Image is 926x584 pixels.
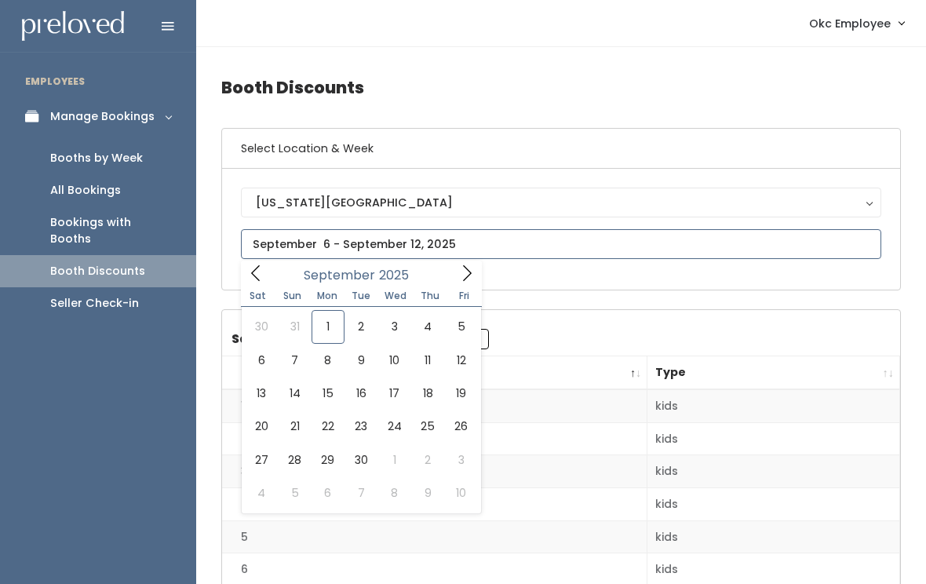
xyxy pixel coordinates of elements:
[245,443,278,476] span: September 27, 2025
[310,291,345,301] span: Mon
[411,344,444,377] span: September 11, 2025
[231,329,489,349] label: Search:
[411,476,444,509] span: October 9, 2025
[222,129,900,169] h6: Select Location & Week
[278,344,311,377] span: September 7, 2025
[378,344,411,377] span: September 10, 2025
[444,410,477,443] span: September 26, 2025
[378,443,411,476] span: October 1, 2025
[245,344,278,377] span: September 6, 2025
[312,310,345,343] span: September 1, 2025
[50,150,143,166] div: Booths by Week
[793,6,920,40] a: Okc Employee
[378,291,413,301] span: Wed
[444,377,477,410] span: September 19, 2025
[241,291,275,301] span: Sat
[222,455,647,488] td: 3
[411,410,444,443] span: September 25, 2025
[444,344,477,377] span: September 12, 2025
[245,410,278,443] span: September 20, 2025
[50,182,121,199] div: All Bookings
[413,291,447,301] span: Thu
[345,344,377,377] span: September 9, 2025
[447,291,482,301] span: Fri
[222,356,647,390] th: Booth Number: activate to sort column descending
[378,377,411,410] span: September 17, 2025
[278,310,311,343] span: August 31, 2025
[411,310,444,343] span: September 4, 2025
[647,356,900,390] th: Type: activate to sort column ascending
[312,377,345,410] span: September 15, 2025
[22,11,124,42] img: preloved logo
[278,377,311,410] span: September 14, 2025
[221,66,901,109] h4: Booth Discounts
[345,410,377,443] span: September 23, 2025
[411,377,444,410] span: September 18, 2025
[278,443,311,476] span: September 28, 2025
[375,265,422,285] input: Year
[245,476,278,509] span: October 4, 2025
[275,291,310,301] span: Sun
[378,310,411,343] span: September 3, 2025
[647,389,900,422] td: kids
[278,476,311,509] span: October 5, 2025
[241,229,881,259] input: September 6 - September 12, 2025
[222,389,647,422] td: 1
[312,344,345,377] span: September 8, 2025
[647,488,900,521] td: kids
[444,476,477,509] span: October 10, 2025
[245,310,278,343] span: August 30, 2025
[345,476,377,509] span: October 7, 2025
[647,422,900,455] td: kids
[444,310,477,343] span: September 5, 2025
[278,410,311,443] span: September 21, 2025
[345,443,377,476] span: September 30, 2025
[304,269,375,282] span: September
[241,188,881,217] button: [US_STATE][GEOGRAPHIC_DATA]
[647,455,900,488] td: kids
[50,214,171,247] div: Bookings with Booths
[312,410,345,443] span: September 22, 2025
[222,520,647,553] td: 5
[50,263,145,279] div: Booth Discounts
[345,310,377,343] span: September 2, 2025
[50,295,139,312] div: Seller Check-in
[222,422,647,455] td: 2
[222,488,647,521] td: 4
[312,443,345,476] span: September 29, 2025
[411,443,444,476] span: October 2, 2025
[809,15,891,32] span: Okc Employee
[344,291,378,301] span: Tue
[378,476,411,509] span: October 8, 2025
[378,410,411,443] span: September 24, 2025
[444,443,477,476] span: October 3, 2025
[256,194,866,211] div: [US_STATE][GEOGRAPHIC_DATA]
[245,377,278,410] span: September 13, 2025
[345,377,377,410] span: September 16, 2025
[312,476,345,509] span: October 6, 2025
[50,108,155,125] div: Manage Bookings
[647,520,900,553] td: kids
